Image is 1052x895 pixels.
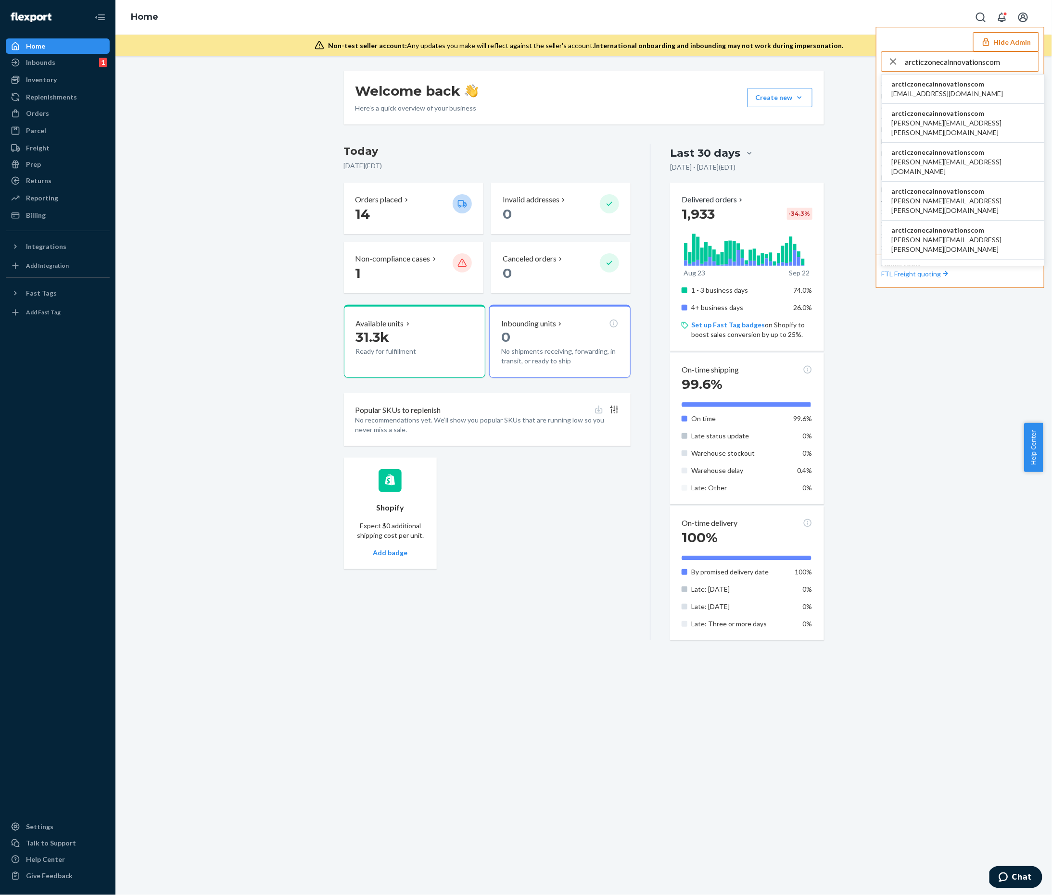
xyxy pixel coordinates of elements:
a: Reporting [6,190,110,206]
button: Add badge [373,548,407,558]
span: [PERSON_NAME][EMAIL_ADDRESS][PERSON_NAME][DOMAIN_NAME] [891,118,1035,137]
div: Reporting [26,193,58,203]
p: Popular SKUs to replenish [355,405,441,416]
p: [DATE] - [DATE] ( EDT ) [670,162,735,172]
div: Parcel [26,126,46,136]
a: Set up Fast Tag badges [691,321,765,329]
div: Add Integration [26,261,69,270]
ol: breadcrumbs [123,3,166,31]
div: Billing [26,211,46,220]
button: Open account menu [1014,8,1033,27]
span: arcticzonecainnovationscom [891,79,1003,89]
button: Open Search Box [971,8,990,27]
span: arcticzonecainnovationscom [891,109,1035,118]
span: arcticzonecainnovationscom [891,264,1003,274]
span: 0.4% [798,466,812,474]
input: Search or paste seller ID [905,52,1039,71]
button: Fast Tags [6,286,110,301]
a: Help Center [6,852,110,867]
button: Give Feedback [6,868,110,883]
p: Aug 23 [684,268,705,278]
div: Settings [26,822,53,832]
span: International onboarding and inbounding may not work during impersonation. [594,41,843,50]
span: 0% [803,602,812,610]
p: Late: [DATE] [691,584,786,594]
span: arcticzonecainnovationscom [891,225,1035,235]
h3: Today [344,144,631,159]
iframe: Opens a widget where you can chat to one of our agents [989,866,1042,890]
div: Give Feedback [26,871,73,881]
span: [PERSON_NAME][EMAIL_ADDRESS][PERSON_NAME][DOMAIN_NAME] [891,196,1035,215]
button: Available units31.3kReady for fulfillment [344,305,485,378]
span: 99.6% [682,376,722,392]
p: Warehouse stockout [691,448,786,458]
a: Add Integration [6,258,110,273]
img: Flexport logo [11,12,51,22]
button: Integrations [6,239,110,254]
a: Replenishments [6,89,110,105]
span: 14 [355,206,370,222]
span: 1,933 [682,206,715,222]
a: Home [6,38,110,54]
span: 74.0% [794,286,812,294]
p: Warehouse delay [691,466,786,475]
button: Create new [748,88,812,107]
p: Late: [DATE] [691,602,786,611]
div: Last 30 days [670,146,740,161]
button: Close Navigation [90,8,110,27]
div: Home [26,41,45,51]
span: 0% [803,585,812,593]
p: Non-compliance cases [355,253,431,264]
span: 99.6% [794,414,812,423]
span: Help Center [1024,423,1043,472]
div: Inbounds [26,58,55,67]
p: No shipments receiving, forwarding, in transit, or ready to ship [501,347,619,366]
div: Integrations [26,242,66,251]
a: Billing [6,208,110,223]
p: Invalid addresses [503,194,559,205]
button: Canceled orders 0 [491,242,631,293]
div: Add Fast Tag [26,308,61,316]
a: FTL Freight quoting [881,270,951,278]
p: Canceled orders [503,253,557,264]
span: 0 [503,206,512,222]
div: Replenishments [26,92,77,102]
a: Parcel [6,123,110,138]
p: Expect $0 additional shipping cost per unit. [355,521,426,540]
button: Delivered orders [682,194,745,205]
button: Hide Admin [973,32,1039,51]
button: Invalid addresses 0 [491,183,631,234]
span: arcticzonecainnovationscom [891,186,1035,196]
button: Talk to Support [6,835,110,851]
p: Ready for fulfillment [356,347,445,356]
a: Inventory [6,72,110,87]
p: Inbounding units [501,318,556,329]
p: on Shopify to boost sales conversion by up to 25%. [691,320,812,339]
p: Shopify [376,502,404,513]
span: 0% [803,484,812,492]
a: Settings [6,819,110,834]
h1: Welcome back [355,82,478,99]
p: Late status update [691,431,786,441]
span: 31.3k [356,329,390,345]
a: Orders [6,106,110,121]
div: Inventory [26,75,57,85]
div: -34.3 % [787,208,812,220]
a: Add Fast Tag [6,305,110,320]
span: [PERSON_NAME][EMAIL_ADDRESS][DOMAIN_NAME] [891,157,1035,176]
span: 100% [795,568,812,576]
p: On-time shipping [682,364,739,375]
span: 1 [355,265,361,281]
p: 1 - 3 business days [691,286,786,295]
p: Here’s a quick overview of your business [355,103,478,113]
div: Talk to Support [26,838,76,848]
p: On time [691,414,786,423]
button: Open notifications [992,8,1012,27]
span: 0% [803,620,812,628]
span: 0% [803,449,812,457]
p: Late: Three or more days [691,619,786,629]
span: 0 [503,265,512,281]
span: 0 [501,329,510,345]
a: Returns [6,173,110,188]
